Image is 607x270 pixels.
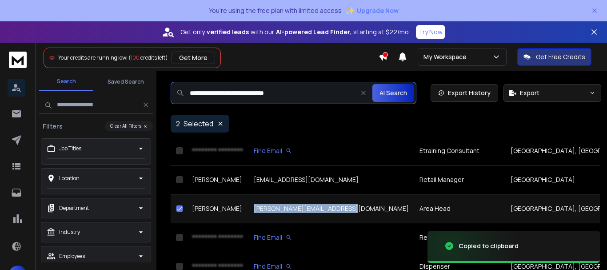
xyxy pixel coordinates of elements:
[276,28,351,36] strong: AI-powered Lead Finder,
[59,253,85,260] p: Employees
[254,233,409,242] div: Find Email
[536,52,585,61] p: Get Free Credits
[414,223,505,252] td: Retail Executive
[131,54,140,61] span: 100
[59,229,80,236] p: Industry
[345,4,355,17] span: ✨
[184,118,213,129] p: Selected
[414,137,505,165] td: Etraining Consultant
[176,118,180,129] span: 2
[39,73,93,91] button: Search
[128,54,168,61] span: ( credits left)
[192,175,242,184] span: [PERSON_NAME]
[431,84,498,102] a: Export History
[372,84,414,102] button: AI Search
[254,175,409,184] div: [EMAIL_ADDRESS][DOMAIN_NAME]
[59,205,89,212] p: Department
[254,204,409,213] div: [PERSON_NAME][EMAIL_ADDRESS][DOMAIN_NAME]
[517,48,591,66] button: Get Free Credits
[105,121,153,131] button: Clear All Filters
[192,204,242,213] span: [PERSON_NAME]
[58,54,128,61] span: Your credits are running low!
[416,25,445,39] button: Try Now
[180,28,409,36] p: Get only with our starting at $22/mo
[39,122,66,131] h3: Filters
[59,175,80,182] p: Location
[414,194,505,223] td: Area Head
[207,28,249,36] strong: verified leads
[99,73,153,91] button: Saved Search
[414,165,505,194] td: Retail Manager
[520,89,539,97] span: Export
[423,52,470,61] p: My Workspace
[172,52,215,64] button: Get More
[419,28,443,36] p: Try Now
[345,2,399,20] button: ✨Upgrade Now
[59,145,81,152] p: Job Titles
[9,52,27,68] img: logo
[254,146,409,155] div: Find Email
[357,6,399,15] span: Upgrade Now
[209,6,342,15] p: You're using the free plan with limited access
[459,242,519,250] div: Copied to clipboard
